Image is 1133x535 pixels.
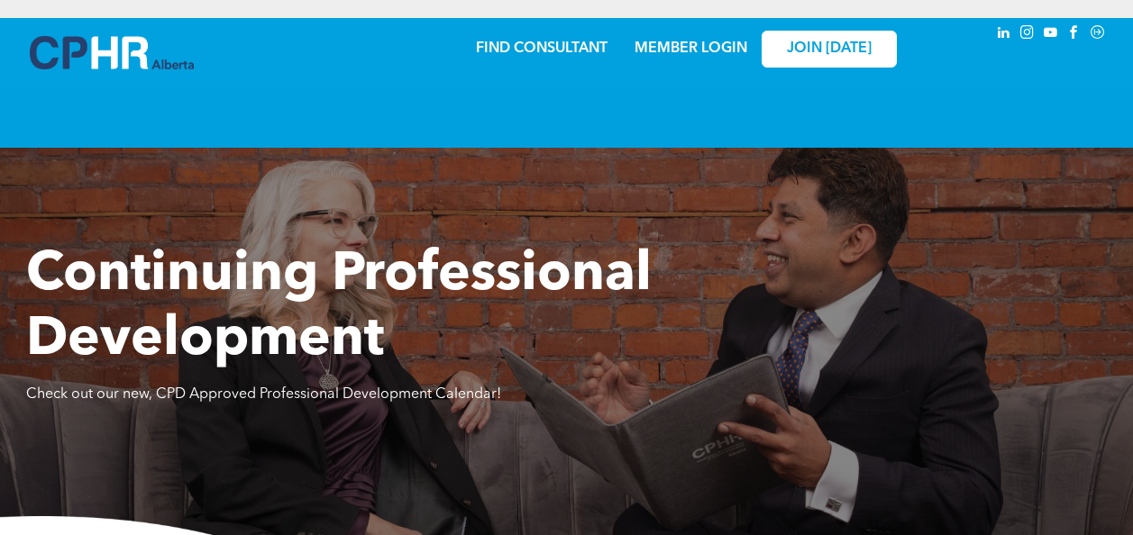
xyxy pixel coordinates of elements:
[1041,23,1061,47] a: youtube
[26,387,501,402] span: Check out our new, CPD Approved Professional Development Calendar!
[994,23,1014,47] a: linkedin
[762,31,897,68] a: JOIN [DATE]
[1088,23,1108,47] a: Social network
[476,41,608,56] a: FIND CONSULTANT
[635,41,747,56] a: MEMBER LOGIN
[1018,23,1037,47] a: instagram
[787,41,872,58] span: JOIN [DATE]
[1064,23,1084,47] a: facebook
[30,36,194,69] img: A blue and white logo for cp alberta
[26,249,652,367] span: Continuing Professional Development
